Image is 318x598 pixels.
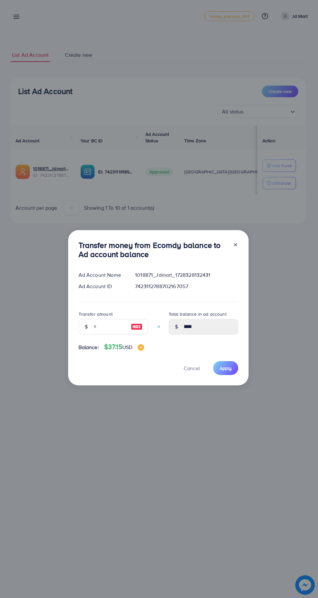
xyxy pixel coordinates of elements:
img: image [138,344,144,351]
h3: Transfer money from Ecomdy balance to Ad account balance [79,240,228,259]
img: image [131,323,142,331]
span: Balance: [79,344,99,351]
button: Cancel [176,361,208,375]
h4: $37.15 [104,343,144,351]
label: Total balance in ad account [169,311,226,317]
div: Ad Account Name [73,271,130,279]
span: Apply [220,365,232,371]
div: 1018871_Jdmart_1728328132431 [130,271,243,279]
div: 7423112788702167057 [130,283,243,290]
div: Ad Account ID [73,283,130,290]
button: Apply [213,361,238,375]
span: USD [122,344,132,351]
label: Transfer amount [79,311,113,317]
span: Cancel [184,365,200,372]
